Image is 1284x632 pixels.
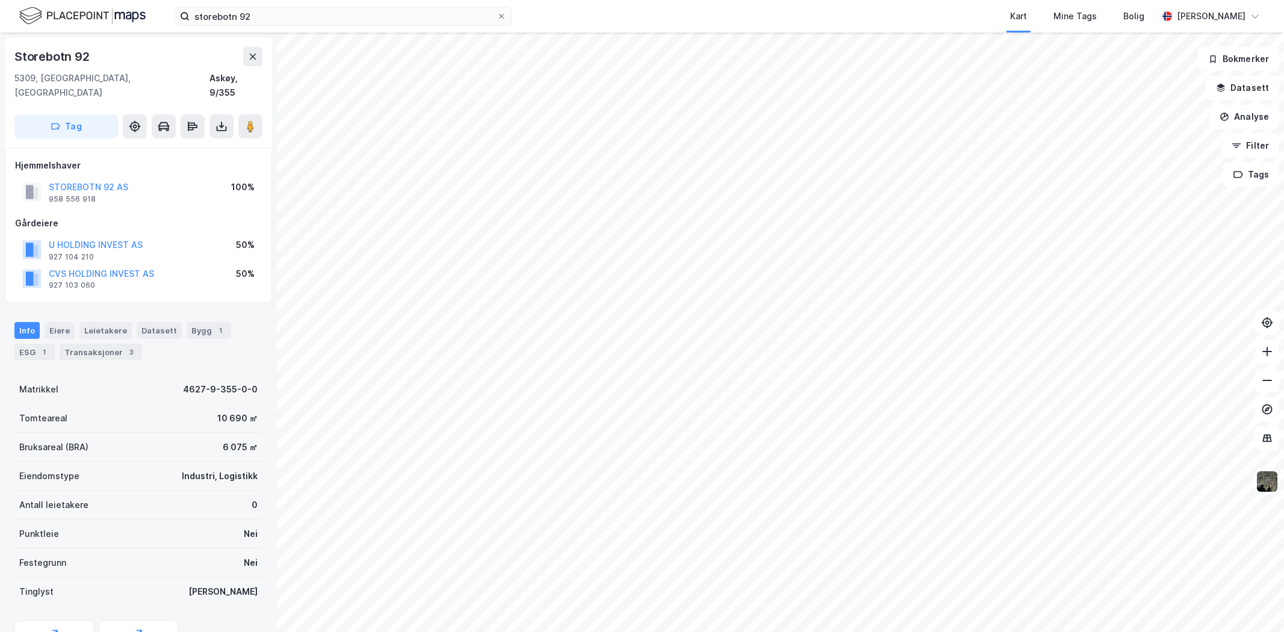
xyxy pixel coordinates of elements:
div: Antall leietakere [19,498,88,512]
button: Datasett [1206,76,1279,100]
div: 50% [236,238,255,252]
div: 10 690 ㎡ [217,411,258,426]
div: 100% [231,180,255,194]
div: Leietakere [79,322,132,339]
div: ESG [14,344,55,361]
div: 1 [214,324,226,336]
iframe: Chat Widget [1224,574,1284,632]
div: Transaksjoner [60,344,142,361]
div: Kart [1010,9,1027,23]
div: Eiere [45,322,75,339]
div: 1 [38,346,50,358]
img: logo.f888ab2527a4732fd821a326f86c7f29.svg [19,5,146,26]
div: Askøy, 9/355 [209,71,262,100]
div: Storebotn 92 [14,47,92,66]
div: Bruksareal (BRA) [19,440,88,454]
div: Matrikkel [19,382,58,397]
button: Tags [1223,163,1279,187]
div: Eiendomstype [19,469,79,483]
div: Tinglyst [19,584,54,599]
div: Kontrollprogram for chat [1224,574,1284,632]
div: Gårdeiere [15,216,262,231]
div: Mine Tags [1053,9,1097,23]
div: [PERSON_NAME] [1177,9,1245,23]
div: 5309, [GEOGRAPHIC_DATA], [GEOGRAPHIC_DATA] [14,71,209,100]
div: Festegrunn [19,556,66,570]
div: Bygg [187,322,231,339]
button: Filter [1221,134,1279,158]
button: Tag [14,114,118,138]
div: 0 [252,498,258,512]
div: 50% [236,267,255,281]
div: 958 556 918 [49,194,96,204]
button: Analyse [1209,105,1279,129]
div: Industri, Logistikk [182,469,258,483]
div: Nei [244,556,258,570]
div: 4627-9-355-0-0 [183,382,258,397]
div: Tomteareal [19,411,67,426]
button: Bokmerker [1198,47,1279,71]
div: 927 103 060 [49,280,95,290]
div: Datasett [137,322,182,339]
div: Bolig [1123,9,1144,23]
div: 3 [125,346,137,358]
div: 927 104 210 [49,252,94,262]
div: Punktleie [19,527,59,541]
img: 9k= [1256,470,1279,493]
div: Nei [244,527,258,541]
div: Hjemmelshaver [15,158,262,173]
div: 6 075 ㎡ [223,440,258,454]
input: Søk på adresse, matrikkel, gårdeiere, leietakere eller personer [190,7,497,25]
div: [PERSON_NAME] [188,584,258,599]
div: Info [14,322,40,339]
